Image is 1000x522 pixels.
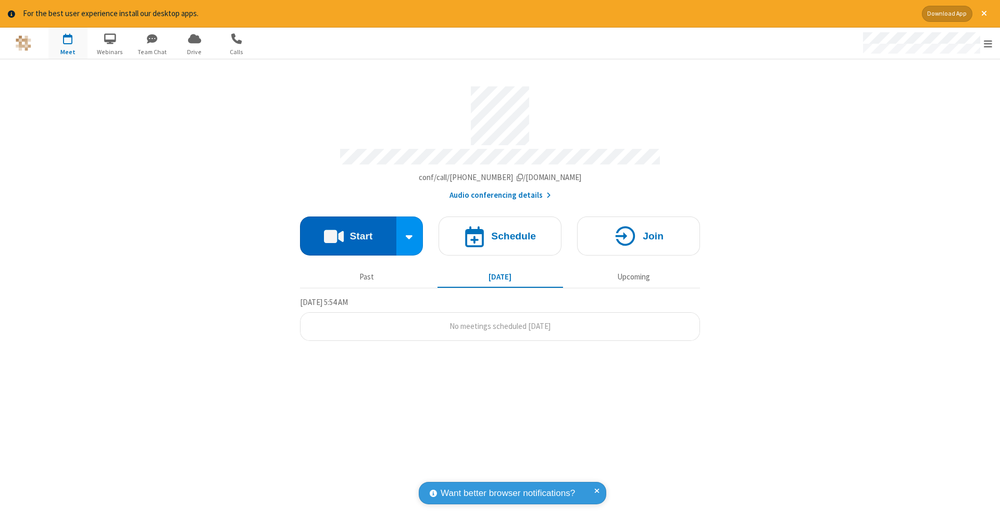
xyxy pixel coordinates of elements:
button: Logo [4,28,43,59]
span: Copy my meeting room link [419,172,582,182]
button: Close alert [976,6,992,22]
span: Team Chat [133,47,172,57]
button: Download App [922,6,972,22]
span: Webinars [91,47,130,57]
button: [DATE] [438,268,563,287]
div: Open menu [853,28,1000,59]
span: No meetings scheduled [DATE] [449,321,551,331]
section: Today's Meetings [300,296,700,341]
button: Join [577,217,700,256]
span: Drive [175,47,214,57]
button: Audio conferencing details [449,189,551,201]
div: Start conference options [396,217,423,256]
h4: Start [349,231,372,241]
section: Account details [300,79,700,201]
span: Meet [48,47,87,57]
h4: Schedule [491,231,536,241]
button: Past [304,268,430,287]
span: Calls [217,47,256,57]
button: Schedule [439,217,561,256]
div: For the best user experience install our desktop apps. [23,8,914,20]
h4: Join [643,231,664,241]
img: QA Selenium DO NOT DELETE OR CHANGE [16,35,31,51]
span: Want better browser notifications? [441,487,575,500]
button: Copy my meeting room linkCopy my meeting room link [419,172,582,184]
button: Upcoming [571,268,696,287]
span: [DATE] 5:54 AM [300,297,348,307]
button: Start [300,217,396,256]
